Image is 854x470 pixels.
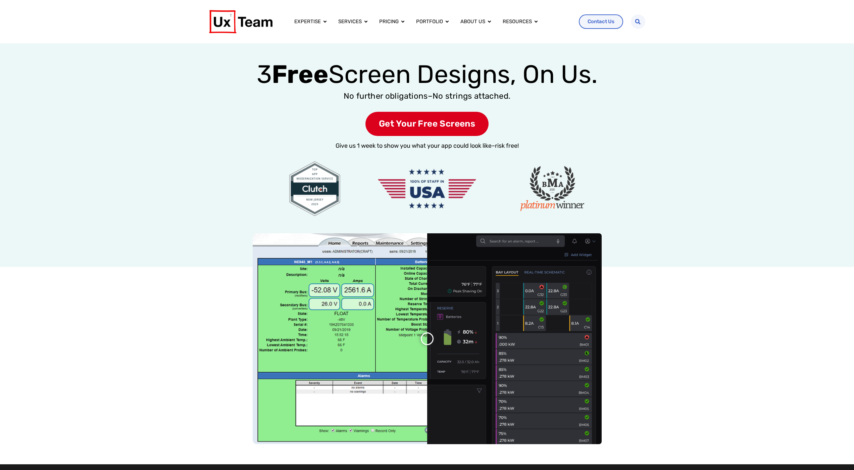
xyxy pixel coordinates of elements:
[289,161,341,217] img: Clutch top user experience company for app modernization in New Jersey
[631,14,645,29] div: Search
[209,10,272,33] img: UX Team Logo
[416,18,443,26] a: Portfolio
[338,18,362,26] a: Services
[460,18,485,26] a: About us
[365,112,489,136] span: Get Your Free Screens
[272,59,329,89] strong: Free
[132,0,156,6] span: Last Name
[294,18,321,26] a: Expertise
[8,93,261,99] span: Subscribe to UX Team newsletter.
[379,18,399,26] a: Pricing
[588,19,614,24] span: Contact Us
[289,15,573,28] div: Menu Toggle
[289,15,573,28] nav: Menu
[513,164,591,213] img: 2020 Summer Awards Platinum AwardBest Mobile App Design
[2,94,6,99] input: Subscribe to UX Team newsletter.
[503,18,532,26] a: Resources
[579,14,623,29] a: Contact Us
